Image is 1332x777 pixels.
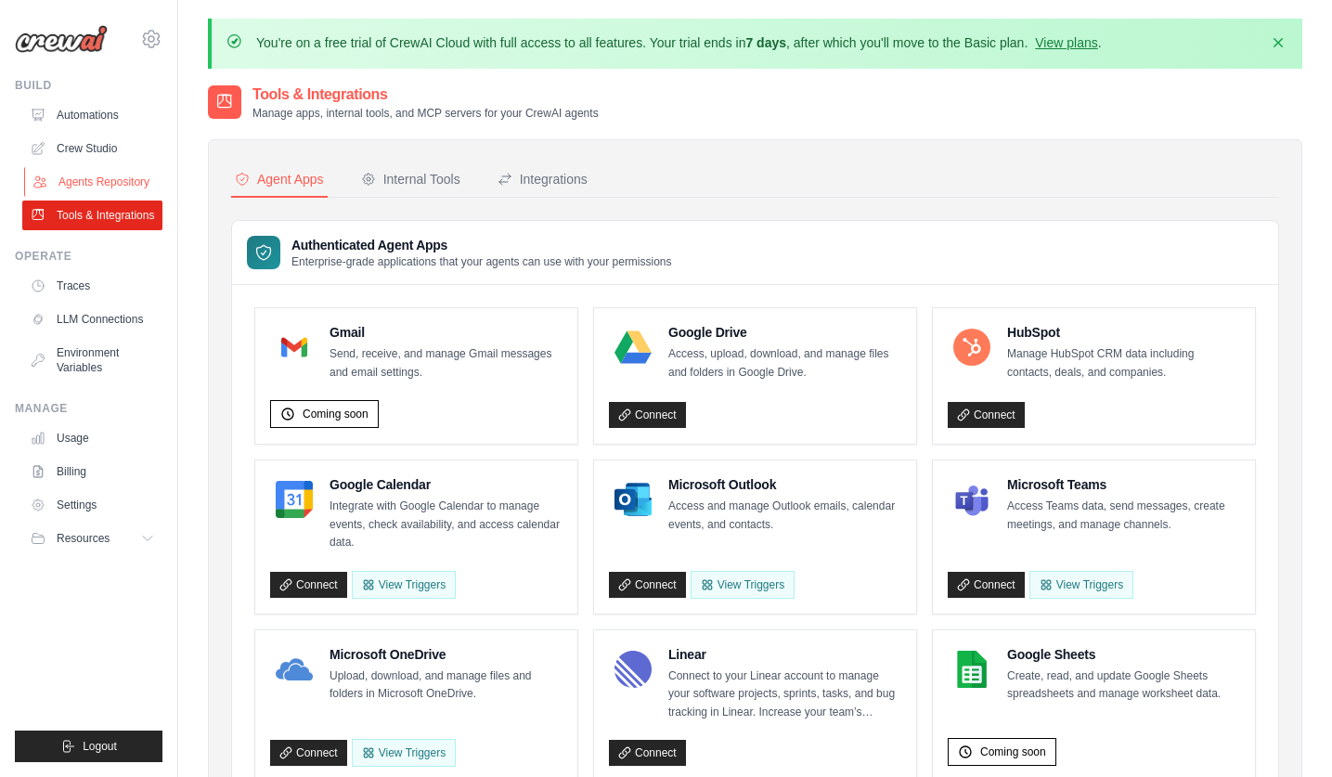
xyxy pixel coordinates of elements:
p: You're on a free trial of CrewAI Cloud with full access to all features. Your trial ends in , aft... [256,33,1102,52]
a: Connect [609,740,686,766]
h3: Authenticated Agent Apps [291,236,672,254]
a: Traces [22,271,162,301]
a: Settings [22,490,162,520]
p: Access Teams data, send messages, create meetings, and manage channels. [1007,498,1240,534]
h4: Microsoft Outlook [668,475,901,494]
a: Connect [270,572,347,598]
img: Microsoft Teams Logo [953,481,990,518]
a: Usage [22,423,162,453]
a: Connect [609,402,686,428]
a: Agents Repository [24,167,164,197]
img: Microsoft Outlook Logo [614,481,652,518]
button: Logout [15,731,162,762]
div: Manage [15,401,162,416]
a: Connect [948,572,1025,598]
a: Connect [270,740,347,766]
img: Google Sheets Logo [953,651,990,688]
a: Crew Studio [22,134,162,163]
h4: Google Drive [668,323,901,342]
: View Triggers [1029,571,1133,599]
: View Triggers [691,571,795,599]
img: Linear Logo [614,651,652,688]
div: Internal Tools [361,170,460,188]
h4: Gmail [330,323,563,342]
a: Connect [948,402,1025,428]
div: Operate [15,249,162,264]
: View Triggers [352,739,456,767]
strong: 7 days [745,35,786,50]
a: Tools & Integrations [22,201,162,230]
button: Agent Apps [231,162,328,198]
p: Send, receive, and manage Gmail messages and email settings. [330,345,563,382]
p: Enterprise-grade applications that your agents can use with your permissions [291,254,672,269]
p: Integrate with Google Calendar to manage events, check availability, and access calendar data. [330,498,563,552]
p: Upload, download, and manage files and folders in Microsoft OneDrive. [330,667,563,704]
p: Access, upload, download, and manage files and folders in Google Drive. [668,345,901,382]
p: Access and manage Outlook emails, calendar events, and contacts. [668,498,901,534]
h4: Microsoft OneDrive [330,645,563,664]
span: Coming soon [980,745,1046,759]
h4: Linear [668,645,901,664]
h4: Microsoft Teams [1007,475,1240,494]
span: Logout [83,739,117,754]
h4: Google Calendar [330,475,563,494]
span: Resources [57,531,110,546]
img: Google Calendar Logo [276,481,313,518]
span: Coming soon [303,407,369,421]
a: Environment Variables [22,338,162,382]
a: LLM Connections [22,304,162,334]
div: Build [15,78,162,93]
button: View Triggers [352,571,456,599]
h2: Tools & Integrations [252,84,599,106]
img: Gmail Logo [276,329,313,366]
p: Connect to your Linear account to manage your software projects, sprints, tasks, and bug tracking... [668,667,901,722]
div: Integrations [498,170,588,188]
h4: HubSpot [1007,323,1240,342]
a: Billing [22,457,162,486]
p: Manage HubSpot CRM data including contacts, deals, and companies. [1007,345,1240,382]
a: Connect [609,572,686,598]
div: Agent Apps [235,170,324,188]
img: HubSpot Logo [953,329,990,366]
img: Logo [15,25,108,53]
p: Create, read, and update Google Sheets spreadsheets and manage worksheet data. [1007,667,1240,704]
button: Integrations [494,162,591,198]
h4: Google Sheets [1007,645,1240,664]
a: Automations [22,100,162,130]
button: Internal Tools [357,162,464,198]
img: Microsoft OneDrive Logo [276,651,313,688]
button: Resources [22,524,162,553]
img: Google Drive Logo [614,329,652,366]
p: Manage apps, internal tools, and MCP servers for your CrewAI agents [252,106,599,121]
a: View plans [1035,35,1097,50]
